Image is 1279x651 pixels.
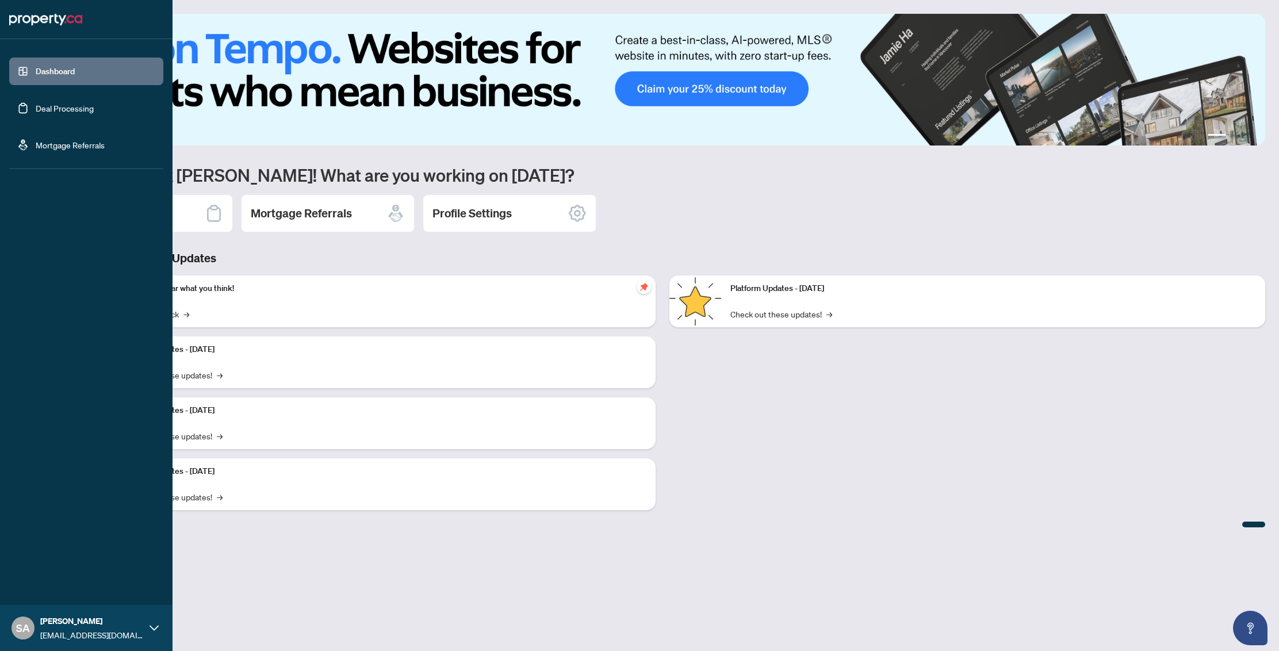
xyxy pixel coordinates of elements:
button: Open asap [1233,611,1267,645]
span: → [217,491,223,503]
p: Platform Updates - [DATE] [121,465,646,478]
button: 2 [1231,134,1235,139]
p: Platform Updates - [DATE] [730,282,1256,295]
p: Platform Updates - [DATE] [121,343,646,356]
p: Platform Updates - [DATE] [121,404,646,417]
img: logo [9,10,82,29]
a: Check out these updates!→ [730,308,832,320]
a: Deal Processing [36,103,94,113]
h3: Brokerage & Industry Updates [60,250,1265,266]
p: We want to hear what you think! [121,282,646,295]
button: 3 [1240,134,1244,139]
img: Platform Updates - June 23, 2025 [669,275,721,327]
img: Slide 0 [60,14,1265,145]
button: 4 [1249,134,1254,139]
h2: Mortgage Referrals [251,205,352,221]
span: pushpin [637,280,651,294]
a: Dashboard [36,66,75,76]
a: Mortgage Referrals [36,140,105,150]
button: 1 [1208,134,1226,139]
span: [EMAIL_ADDRESS][DOMAIN_NAME] [40,629,144,641]
span: → [826,308,832,320]
span: → [217,430,223,442]
h1: Welcome back [PERSON_NAME]! What are you working on [DATE]? [60,164,1265,186]
span: → [217,369,223,381]
span: SA [16,620,30,636]
span: [PERSON_NAME] [40,615,144,627]
h2: Profile Settings [432,205,512,221]
span: → [183,308,189,320]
